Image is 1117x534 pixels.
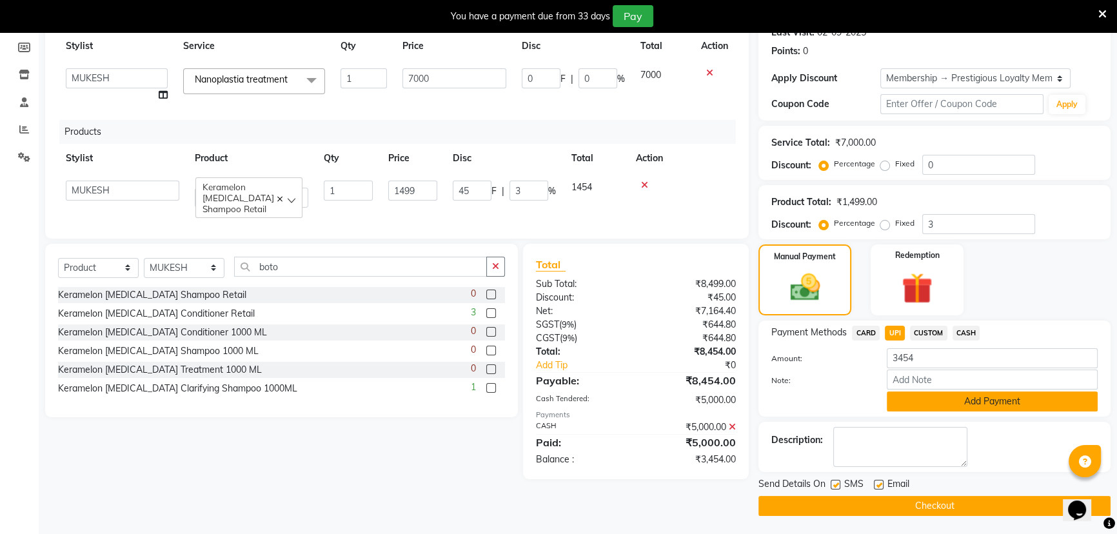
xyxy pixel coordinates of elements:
[636,345,746,359] div: ₹8,454.00
[560,72,566,86] span: F
[562,319,574,330] span: 9%
[58,307,255,321] div: Keramelon [MEDICAL_DATA] Conditioner Retail
[526,453,636,466] div: Balance :
[526,393,636,407] div: Cash Tendered:
[526,345,636,359] div: Total:
[817,26,866,39] div: 02-09-2025
[548,184,556,198] span: %
[536,258,566,272] span: Total
[762,353,877,364] label: Amount:
[58,32,175,61] th: Stylist
[59,120,746,144] div: Products
[835,136,876,150] div: ₹7,000.00
[836,195,877,209] div: ₹1,499.00
[451,10,610,23] div: You have a payment due from 33 days
[526,420,636,434] div: CASH
[1049,95,1085,114] button: Apply
[471,287,476,301] span: 0
[234,257,487,277] input: Search or Scan
[333,32,395,61] th: Qty
[526,304,636,318] div: Net:
[771,26,815,39] div: Last Visit:
[628,144,736,173] th: Action
[953,326,980,341] span: CASH
[892,269,942,308] img: _gift.svg
[526,291,636,304] div: Discount:
[471,381,476,394] span: 1
[852,326,880,341] span: CARD
[762,375,877,386] label: Note:
[771,159,811,172] div: Discount:
[395,32,514,61] th: Price
[514,32,633,61] th: Disc
[617,72,625,86] span: %
[636,373,746,388] div: ₹8,454.00
[195,74,288,85] span: Nanoplastia treatment
[693,32,736,61] th: Action
[758,477,825,493] span: Send Details On
[887,477,909,493] span: Email
[636,435,746,450] div: ₹5,000.00
[640,69,661,81] span: 7000
[571,181,592,193] span: 1454
[471,306,476,319] span: 3
[562,333,575,343] span: 9%
[771,44,800,58] div: Points:
[633,32,693,61] th: Total
[175,32,333,61] th: Service
[187,144,316,173] th: Product
[654,359,746,372] div: ₹0
[803,44,808,58] div: 0
[771,136,830,150] div: Service Total:
[636,453,746,466] div: ₹3,454.00
[781,270,829,304] img: _cash.svg
[526,373,636,388] div: Payable:
[58,382,297,395] div: Keramelon [MEDICAL_DATA] Clarifying Shampoo 1000ML
[1063,482,1104,521] iframe: chat widget
[771,433,823,447] div: Description:
[771,97,880,111] div: Coupon Code
[536,319,559,330] span: SGST
[887,370,1098,390] input: Add Note
[636,318,746,331] div: ₹644.80
[771,72,880,85] div: Apply Discount
[203,181,274,214] span: Keramelon [MEDICAL_DATA] Shampoo Retail
[885,326,905,341] span: UPI
[895,250,940,261] label: Redemption
[834,217,875,229] label: Percentage
[636,331,746,345] div: ₹644.80
[887,391,1098,411] button: Add Payment
[526,277,636,291] div: Sub Total:
[471,324,476,338] span: 0
[844,477,864,493] span: SMS
[445,144,564,173] th: Disc
[834,158,875,170] label: Percentage
[771,326,847,339] span: Payment Methods
[491,184,497,198] span: F
[526,435,636,450] div: Paid:
[910,326,947,341] span: CUSTOM
[613,5,653,27] button: Pay
[636,393,746,407] div: ₹5,000.00
[58,344,259,358] div: Keramelon [MEDICAL_DATA] Shampoo 1000 ML
[502,184,504,198] span: |
[381,144,445,173] th: Price
[316,144,381,173] th: Qty
[880,94,1043,114] input: Enter Offer / Coupon Code
[758,496,1111,516] button: Checkout
[636,291,746,304] div: ₹45.00
[526,359,655,372] a: Add Tip
[536,410,736,420] div: Payments
[571,72,573,86] span: |
[636,277,746,291] div: ₹8,499.00
[771,195,831,209] div: Product Total:
[771,218,811,232] div: Discount:
[288,74,293,85] a: x
[58,326,267,339] div: Keramelon [MEDICAL_DATA] Conditioner 1000 ML
[895,217,914,229] label: Fixed
[636,304,746,318] div: ₹7,164.40
[58,363,262,377] div: Keramelon [MEDICAL_DATA] Treatment 1000 ML
[636,420,746,434] div: ₹5,000.00
[58,288,246,302] div: Keramelon [MEDICAL_DATA] Shampoo Retail
[58,144,187,173] th: Stylist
